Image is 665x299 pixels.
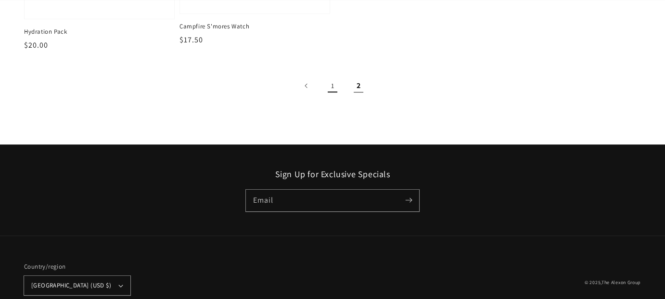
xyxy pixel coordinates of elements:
small: © 2025, [585,279,641,286]
button: [GEOGRAPHIC_DATA] (USD $) [24,276,130,295]
nav: Pagination [24,75,641,96]
h2: Sign Up for Exclusive Specials [24,169,641,180]
a: Page 1 [322,75,343,96]
span: Campfire S'mores Watch [179,22,330,31]
span: Page 2 [348,75,369,96]
button: Subscribe [398,190,419,211]
span: Hydration Pack [24,27,175,36]
a: The Alexon Group [601,279,641,286]
span: $20.00 [24,40,48,50]
span: $17.50 [179,35,203,45]
h2: Country/region [24,262,130,272]
a: Previous page [296,75,317,96]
